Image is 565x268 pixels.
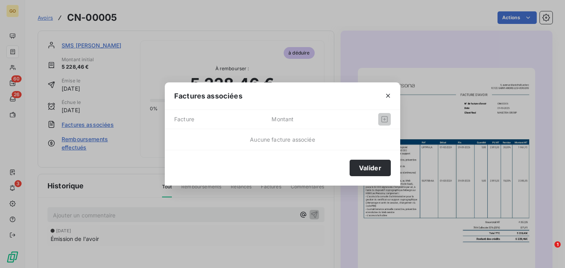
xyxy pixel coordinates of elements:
span: Factures associées [174,91,242,101]
span: Aucune facture associée [250,136,315,143]
iframe: Intercom live chat [538,241,557,260]
span: Facture [174,113,272,126]
span: 1 [554,241,561,248]
button: Valider [350,160,391,176]
span: Montant [272,113,347,126]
